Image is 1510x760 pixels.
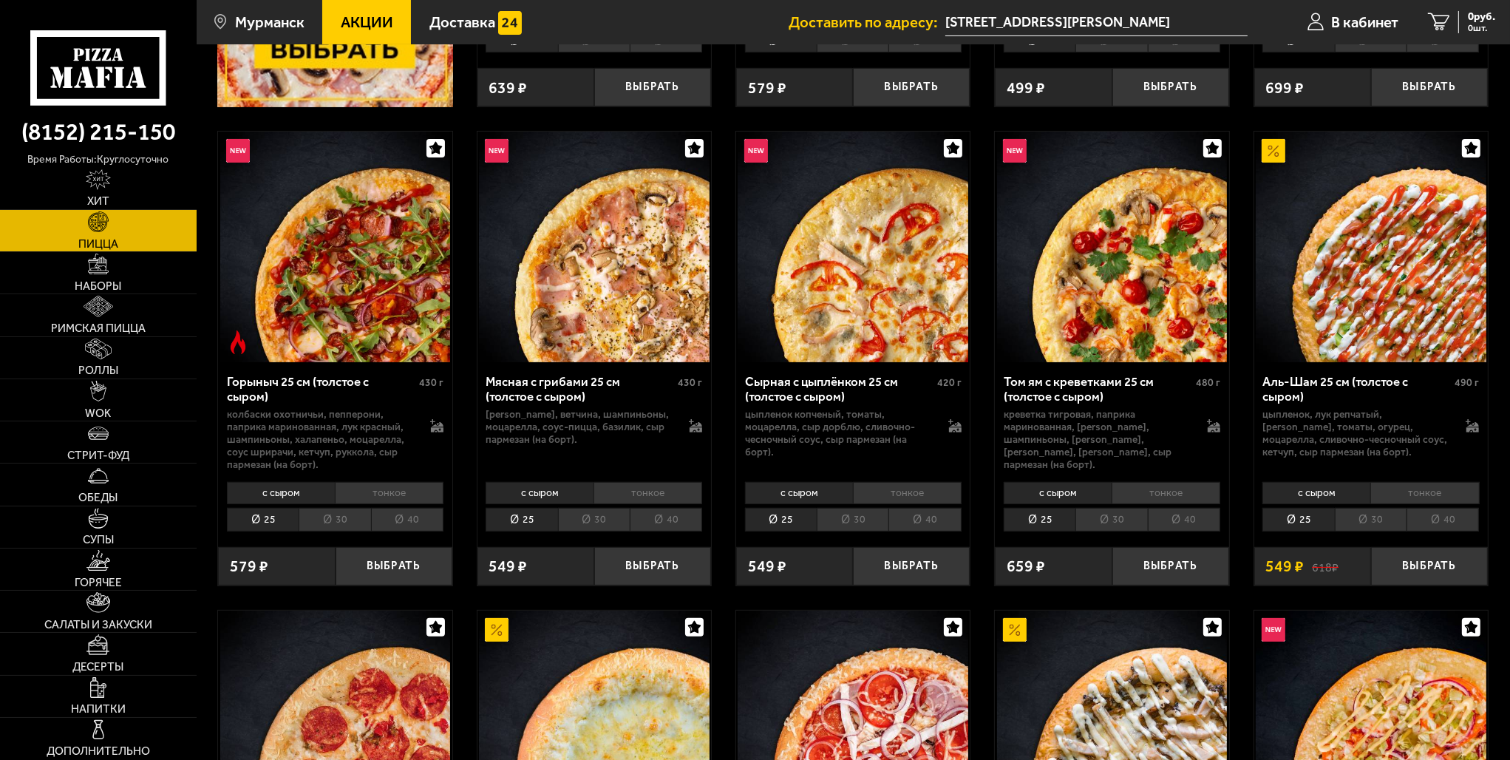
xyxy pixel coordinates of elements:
span: 579 ₽ [748,80,786,95]
span: 0 руб. [1468,11,1495,22]
li: 25 [486,508,557,532]
span: Акции [341,15,393,30]
li: 40 [1148,508,1220,532]
span: улица Юрия Гагарина, 39, подъезд 1 [945,9,1248,36]
span: 659 ₽ [1007,558,1045,574]
span: 430 г [678,376,702,389]
img: Горыныч 25 см (толстое с сыром) [220,132,451,362]
img: Акционный [485,618,509,642]
img: Акционный [1003,618,1027,642]
span: Хит [87,196,109,207]
li: 30 [817,508,888,532]
li: 30 [1075,508,1147,532]
span: Доставить по адресу: [789,15,945,30]
li: 25 [1004,508,1075,532]
div: Аль-Шам 25 см (толстое с сыром) [1262,374,1451,404]
span: 639 ₽ [489,80,528,95]
a: НовинкаМясная с грибами 25 см (толстое с сыром) [477,132,711,362]
span: 549 ₽ [489,558,528,574]
p: цыпленок копченый, томаты, моцарелла, сыр дорблю, сливочно-чесночный соус, сыр пармезан (на борт). [745,408,933,458]
p: цыпленок, лук репчатый, [PERSON_NAME], томаты, огурец, моцарелла, сливочно-чесночный соус, кетчуп... [1262,408,1450,458]
a: НовинкаСырная с цыплёнком 25 см (толстое с сыром) [736,132,970,362]
a: АкционныйАль-Шам 25 см (толстое с сыром) [1254,132,1488,362]
img: Мясная с грибами 25 см (толстое с сыром) [479,132,710,362]
span: Роллы [78,365,118,376]
span: 549 ₽ [748,558,786,574]
div: Сырная с цыплёнком 25 см (толстое с сыром) [745,374,933,404]
span: Стрит-фуд [67,450,129,461]
span: Супы [83,535,114,546]
button: Выбрать [594,547,711,586]
span: Пицца [78,239,118,250]
button: Выбрать [853,68,970,106]
p: [PERSON_NAME], ветчина, шампиньоны, моцарелла, соус-пицца, базилик, сыр пармезан (на борт). [486,408,673,446]
li: тонкое [335,482,443,504]
span: WOK [85,408,111,419]
li: с сыром [1262,482,1370,504]
a: НовинкаТом ям с креветками 25 см (толстое с сыром) [995,132,1228,362]
button: Выбрать [1112,547,1229,586]
li: с сыром [745,482,853,504]
img: Новинка [226,139,250,163]
span: Дополнительно [47,746,150,757]
span: 430 г [419,376,443,389]
li: 25 [227,508,299,532]
button: Выбрать [1112,68,1229,106]
li: с сыром [227,482,335,504]
span: 699 ₽ [1266,80,1305,95]
span: Напитки [71,704,126,715]
li: 40 [888,508,961,532]
p: креветка тигровая, паприка маринованная, [PERSON_NAME], шампиньоны, [PERSON_NAME], [PERSON_NAME],... [1004,408,1191,471]
button: Выбрать [336,547,452,586]
li: тонкое [1112,482,1220,504]
img: Новинка [1003,139,1027,163]
li: тонкое [1370,482,1479,504]
span: Горячее [75,577,122,588]
span: 579 ₽ [230,558,268,574]
li: 40 [630,508,702,532]
p: колбаски Охотничьи, пепперони, паприка маринованная, лук красный, шампиньоны, халапеньо, моцарелл... [227,408,415,471]
a: НовинкаОстрое блюдоГорыныч 25 см (толстое с сыром) [218,132,452,362]
li: 40 [1407,508,1479,532]
img: Новинка [1262,618,1285,642]
img: Острое блюдо [226,330,250,354]
div: Том ям с креветками 25 см (толстое с сыром) [1004,374,1192,404]
li: с сыром [1004,482,1112,504]
span: Доставка [429,15,495,30]
s: 618 ₽ [1312,558,1339,574]
img: Аль-Шам 25 см (толстое с сыром) [1256,132,1486,362]
input: Ваш адрес доставки [945,9,1248,36]
li: 25 [745,508,817,532]
img: Новинка [485,139,509,163]
span: В кабинет [1331,15,1398,30]
li: тонкое [853,482,962,504]
span: Мурманск [235,15,305,30]
button: Выбрать [853,547,970,586]
img: 15daf4d41897b9f0e9f617042186c801.svg [498,11,522,35]
span: 0 шт. [1468,24,1495,33]
span: 480 г [1196,376,1220,389]
span: 499 ₽ [1007,80,1045,95]
img: Акционный [1262,139,1285,163]
button: Выбрать [1371,547,1488,586]
li: 30 [1335,508,1407,532]
span: Обеды [78,492,118,503]
span: Десерты [72,662,123,673]
div: Горыныч 25 см (толстое с сыром) [227,374,415,404]
span: 549 ₽ [1266,558,1305,574]
li: 40 [371,508,443,532]
span: 420 г [937,376,962,389]
img: Новинка [744,139,768,163]
span: 490 г [1455,376,1479,389]
span: Наборы [75,281,121,292]
li: с сыром [486,482,594,504]
div: Мясная с грибами 25 см (толстое с сыром) [486,374,674,404]
button: Выбрать [594,68,711,106]
span: Римская пицца [51,323,146,334]
span: Салаты и закуски [44,620,152,631]
li: 25 [1262,508,1334,532]
li: 30 [558,508,630,532]
li: тонкое [594,482,702,504]
button: Выбрать [1371,68,1488,106]
img: Том ям с креветками 25 см (толстое с сыром) [997,132,1228,362]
